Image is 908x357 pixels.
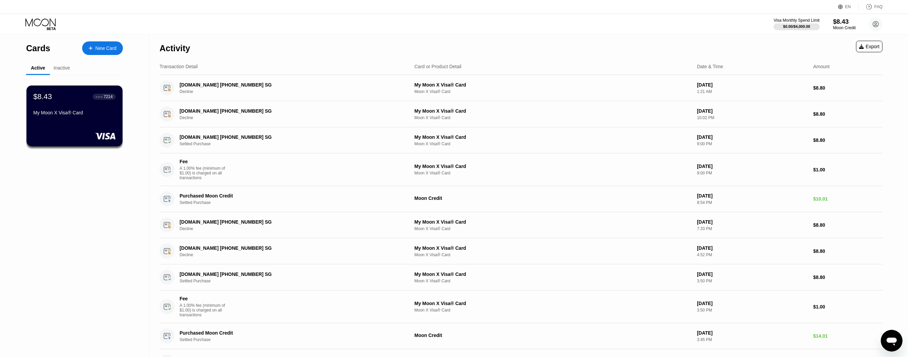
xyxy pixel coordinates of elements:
div: Purchased Moon Credit [180,193,388,199]
div: Amount [813,64,830,69]
div: 3:50 PM [697,279,808,283]
div: Settled Purchase [180,200,404,205]
div: [DATE] [697,82,808,88]
div: Moon X Visa® Card [414,115,691,120]
div: My Moon X Visa® Card [414,164,691,169]
div: Moon Credit [414,195,691,201]
div: My Moon X Visa® Card [414,271,691,277]
div: 3:50 PM [697,308,808,313]
div: Moon X Visa® Card [414,171,691,175]
div: A 1.00% fee (minimum of $1.00) is charged on all transactions [180,303,230,317]
div: [DATE] [697,245,808,251]
div: $8.43Moon Credit [833,18,856,30]
div: Fee [180,159,227,164]
div: Decline [180,115,404,120]
div: New Card [82,41,123,55]
div: $1.00 [813,304,883,309]
div: $8.43 [33,92,52,101]
div: FeeA 1.00% fee (minimum of $1.00) is charged on all transactionsMy Moon X Visa® CardMoon X Visa® ... [160,290,883,323]
div: $8.80 [813,85,883,91]
div: $8.80 [813,222,883,228]
div: ● ● ● ● [96,96,103,98]
div: Cards [26,43,50,53]
div: Export [859,44,879,49]
div: [DATE] [697,193,808,199]
div: Moon X Visa® Card [414,279,691,283]
div: My Moon X Visa® Card [414,134,691,140]
div: [DOMAIN_NAME] [PHONE_NUMBER] SG [180,82,388,88]
div: [DOMAIN_NAME] [PHONE_NUMBER] SGDeclineMy Moon X Visa® CardMoon X Visa® Card[DATE]4:52 PM$8.80 [160,238,883,264]
div: [DATE] [697,271,808,277]
div: Moon X Visa® Card [414,226,691,231]
div: Inactive [54,65,70,71]
div: Card or Product Detail [414,64,462,69]
div: My Moon X Visa® Card [33,110,116,115]
div: 8:54 PM [697,200,808,205]
div: 9:00 PM [697,142,808,146]
div: $8.43 [833,18,856,25]
div: $0.00 / $4,000.00 [783,24,810,29]
div: 4:52 PM [697,252,808,257]
div: [DOMAIN_NAME] [PHONE_NUMBER] SG [180,245,388,251]
div: Decline [180,89,404,94]
div: $8.43● ● ● ●7214My Moon X Visa® Card [26,86,123,146]
div: [DOMAIN_NAME] [PHONE_NUMBER] SGDeclineMy Moon X Visa® CardMoon X Visa® Card[DATE]7:33 PM$8.80 [160,212,883,238]
div: My Moon X Visa® Card [414,219,691,225]
div: [DATE] [697,301,808,306]
div: $8.80 [813,248,883,254]
div: [DOMAIN_NAME] [PHONE_NUMBER] SGDeclineMy Moon X Visa® CardMoon X Visa® Card[DATE]10:02 PM$8.80 [160,101,883,127]
div: $1.00 [813,167,883,172]
div: Visa Monthly Spend Limit$0.00/$4,000.00 [774,18,819,30]
div: My Moon X Visa® Card [414,245,691,251]
div: Purchased Moon CreditSettled PurchaseMoon Credit[DATE]8:54 PM$10.01 [160,186,883,212]
div: FAQ [874,4,883,9]
div: 10:02 PM [697,115,808,120]
div: $8.80 [813,275,883,280]
div: Date & Time [697,64,723,69]
div: Visa Monthly Spend Limit [774,18,819,23]
div: [DATE] [697,219,808,225]
div: Moon X Visa® Card [414,142,691,146]
div: [DOMAIN_NAME] [PHONE_NUMBER] SG [180,108,388,114]
div: [DOMAIN_NAME] [PHONE_NUMBER] SGDeclineMy Moon X Visa® CardMoon X Visa® Card[DATE]1:21 AM$8.80 [160,75,883,101]
div: FAQ [859,3,883,10]
div: $14.01 [813,333,883,339]
div: Active [31,65,45,71]
div: Transaction Detail [160,64,198,69]
div: FeeA 1.00% fee (minimum of $1.00) is charged on all transactionsMy Moon X Visa® CardMoon X Visa® ... [160,153,883,186]
div: 9:00 PM [697,171,808,175]
div: Purchased Moon Credit [180,330,388,336]
div: [DATE] [697,164,808,169]
div: Settled Purchase [180,142,404,146]
div: [DOMAIN_NAME] [PHONE_NUMBER] SG [180,134,388,140]
div: 7214 [104,94,113,99]
div: $8.80 [813,137,883,143]
div: A 1.00% fee (minimum of $1.00) is charged on all transactions [180,166,230,180]
div: [DATE] [697,330,808,336]
div: [DOMAIN_NAME] [PHONE_NUMBER] SGSettled PurchaseMy Moon X Visa® CardMoon X Visa® Card[DATE]9:00 PM... [160,127,883,153]
div: Decline [180,226,404,231]
div: Moon Credit [414,333,691,338]
div: Decline [180,252,404,257]
div: $10.01 [813,196,883,202]
div: Fee [180,296,227,301]
div: Purchased Moon CreditSettled PurchaseMoon Credit[DATE]3:45 PM$14.01 [160,323,883,349]
iframe: Кнопка запуска окна обмена сообщениями [881,330,903,352]
div: [DOMAIN_NAME] [PHONE_NUMBER] SGSettled PurchaseMy Moon X Visa® CardMoon X Visa® Card[DATE]3:50 PM... [160,264,883,290]
div: Export [856,41,883,52]
div: New Card [95,45,116,51]
div: My Moon X Visa® Card [414,82,691,88]
div: Activity [160,43,190,53]
div: [DOMAIN_NAME] [PHONE_NUMBER] SG [180,271,388,277]
div: [DATE] [697,134,808,140]
div: Moon Credit [833,25,856,30]
div: 3:45 PM [697,337,808,342]
div: Moon X Visa® Card [414,89,691,94]
div: Moon X Visa® Card [414,252,691,257]
div: EN [845,4,851,9]
div: Settled Purchase [180,279,404,283]
div: $8.80 [813,111,883,117]
div: 7:33 PM [697,226,808,231]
